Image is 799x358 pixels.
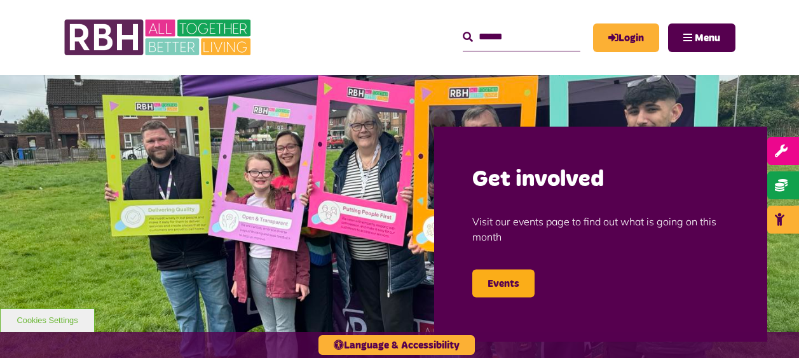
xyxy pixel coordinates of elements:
a: MyRBH [593,23,659,52]
h2: Get involved [472,165,729,195]
iframe: Netcall Web Assistant for live chat [742,301,799,358]
p: Visit our events page to find out what is going on this month [472,194,729,263]
button: Navigation [668,23,735,52]
img: RBH [64,13,254,62]
span: Menu [695,33,720,43]
a: Events [472,269,535,297]
button: Language & Accessibility [318,335,475,355]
